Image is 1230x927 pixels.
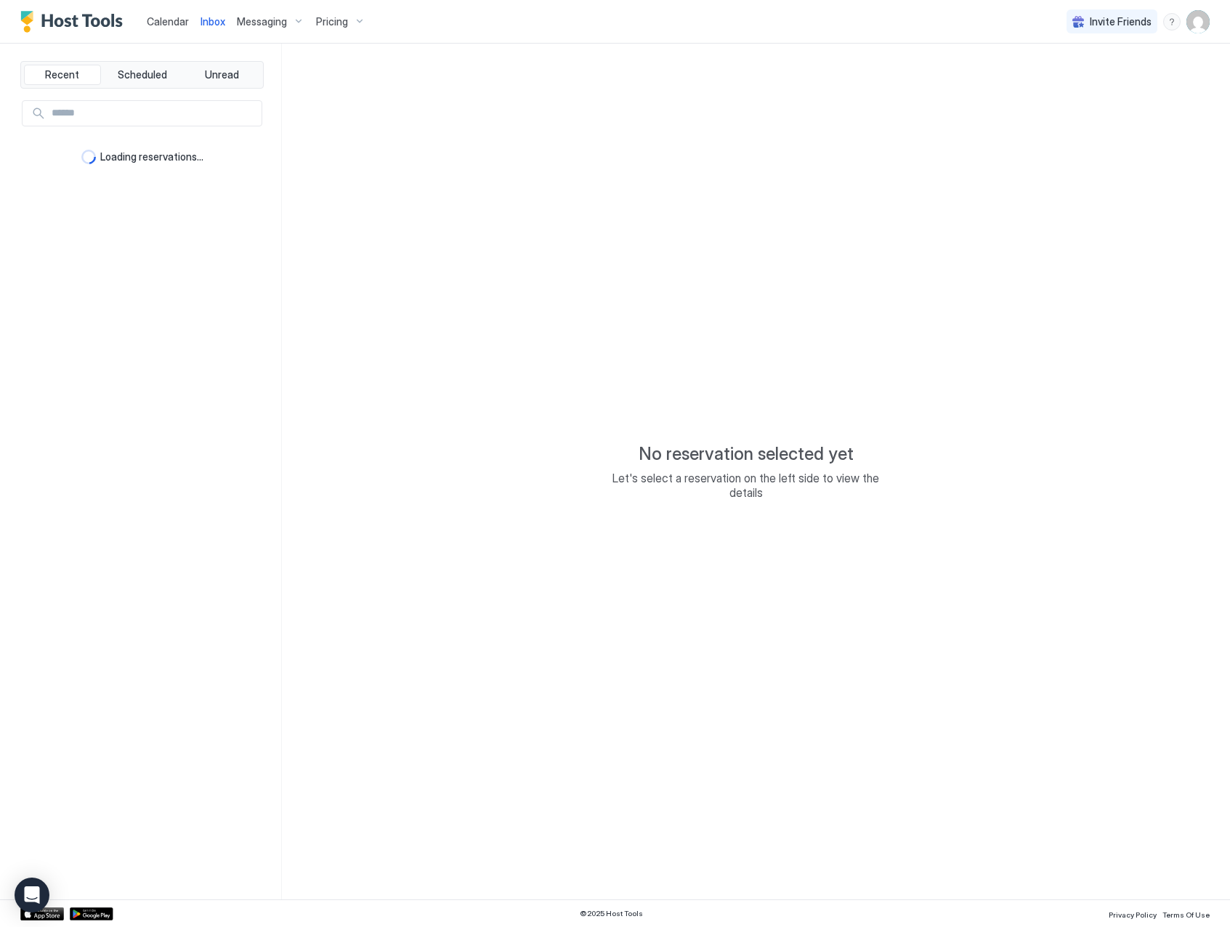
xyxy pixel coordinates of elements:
[147,14,189,29] a: Calendar
[601,471,891,500] span: Let's select a reservation on the left side to view the details
[1163,13,1181,31] div: menu
[1090,15,1152,28] span: Invite Friends
[1109,906,1157,921] a: Privacy Policy
[205,68,239,81] span: Unread
[183,65,260,85] button: Unread
[20,61,264,89] div: tab-group
[201,14,225,29] a: Inbox
[147,15,189,28] span: Calendar
[46,101,262,126] input: Input Field
[1186,10,1210,33] div: User profile
[24,65,101,85] button: Recent
[15,878,49,912] div: Open Intercom Messenger
[580,909,643,918] span: © 2025 Host Tools
[20,907,64,920] a: App Store
[201,15,225,28] span: Inbox
[45,68,79,81] span: Recent
[1109,910,1157,919] span: Privacy Policy
[1162,910,1210,919] span: Terms Of Use
[118,68,167,81] span: Scheduled
[100,150,203,163] span: Loading reservations...
[639,443,854,465] span: No reservation selected yet
[20,11,129,33] a: Host Tools Logo
[316,15,348,28] span: Pricing
[237,15,287,28] span: Messaging
[81,150,96,164] div: loading
[1162,906,1210,921] a: Terms Of Use
[104,65,181,85] button: Scheduled
[70,907,113,920] a: Google Play Store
